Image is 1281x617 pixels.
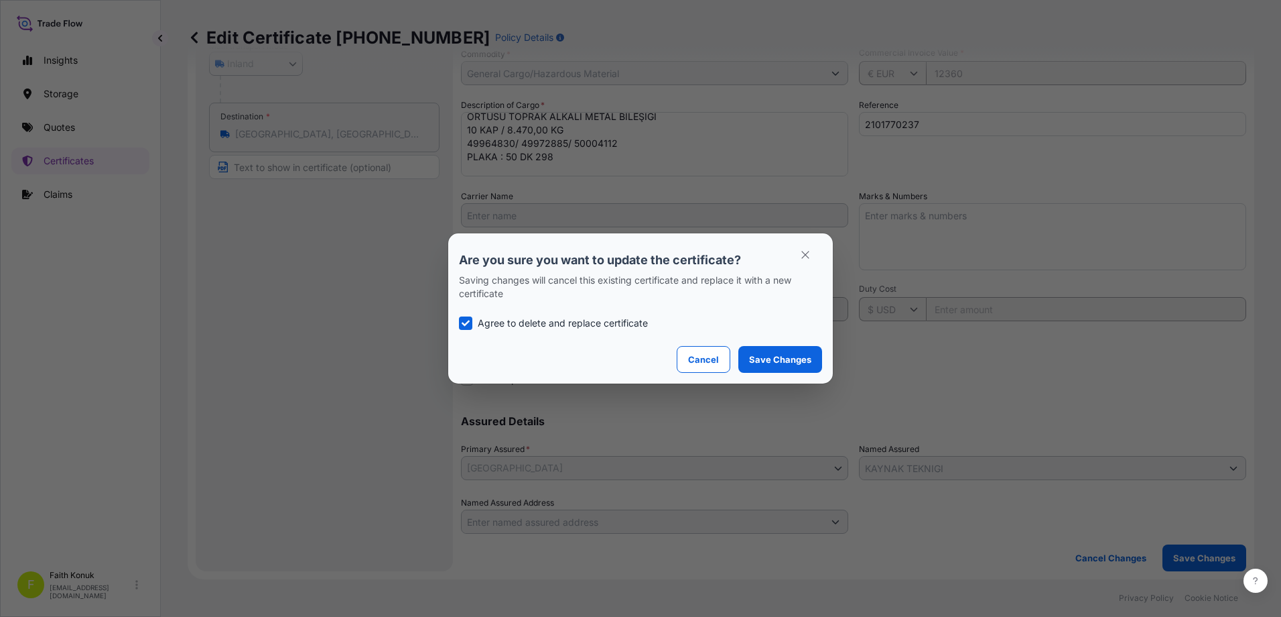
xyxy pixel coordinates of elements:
p: Are you sure you want to update the certificate? [459,252,822,268]
p: Save Changes [749,353,811,366]
button: Cancel [677,346,730,373]
p: Cancel [688,353,719,366]
button: Save Changes [738,346,822,373]
p: Saving changes will cancel this existing certificate and replace it with a new certificate [459,274,822,300]
p: Agree to delete and replace certificate [478,317,648,330]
